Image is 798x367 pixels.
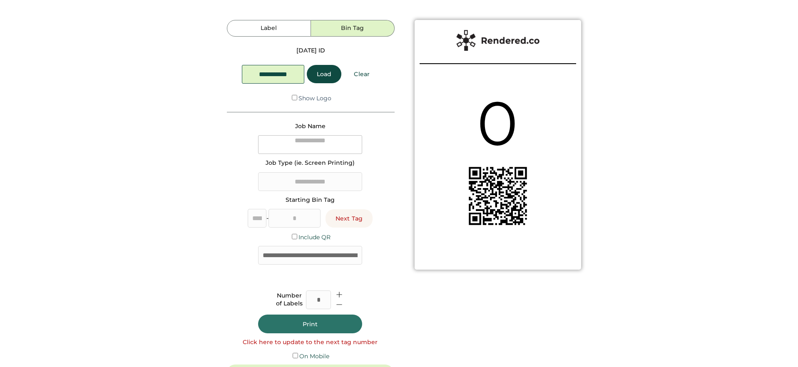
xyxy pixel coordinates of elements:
[298,94,331,102] label: Show Logo
[307,65,341,83] button: Load
[299,352,329,360] label: On Mobile
[295,122,326,131] div: Job Name
[286,196,335,204] div: Starting Bin Tag
[276,292,303,308] div: Number of Labels
[298,233,331,241] label: Include QR
[311,20,395,37] button: Bin Tag
[456,30,539,51] img: Rendered%20Label%20Logo%402x.png
[344,65,380,83] button: Clear
[266,214,268,223] div: -
[227,20,311,37] button: Label
[266,159,355,167] div: Job Type (ie. Screen Printing)
[326,209,373,228] button: Next Tag
[243,338,378,347] div: Click here to update to the next tag number
[258,315,362,333] button: Print
[474,80,522,166] div: 0
[296,47,325,55] div: [DATE] ID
